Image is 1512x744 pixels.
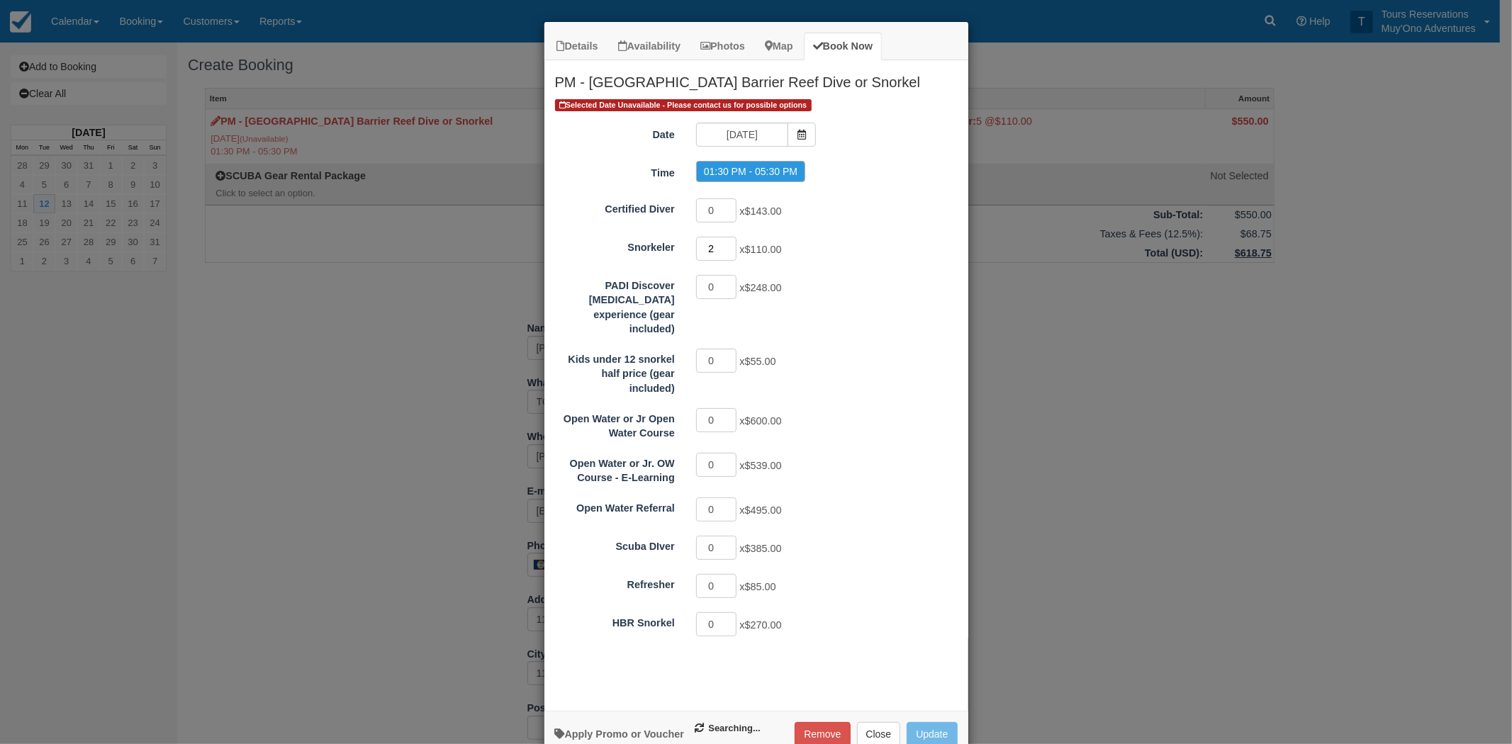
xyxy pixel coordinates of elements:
label: Refresher [544,573,685,592]
span: $495.00 [745,505,782,516]
span: x [739,619,781,631]
label: Time [544,161,685,181]
div: Item Modal [544,60,968,697]
a: Apply Voucher [555,728,684,740]
span: x [739,282,781,293]
label: HBR Snorkel [544,611,685,631]
label: 01:30 PM - 05:30 PM [696,161,805,182]
span: $110.00 [745,244,782,255]
span: x [739,415,781,427]
label: Date [544,123,685,142]
span: Searching... [695,722,761,735]
label: Open Water or Jr Open Water Course [544,407,685,441]
label: Certified Diver [544,197,685,217]
input: Open Water Referral [696,497,737,522]
span: $55.00 [745,356,776,367]
span: x [739,543,781,554]
span: Selected Date Unavailable - Please contact us for possible options [555,99,812,111]
span: x [739,205,781,217]
a: Map [756,33,802,60]
input: Scuba DIver [696,536,737,560]
span: x [739,460,781,471]
span: $270.00 [745,619,782,631]
label: Open Water Referral [544,496,685,516]
a: Photos [691,33,754,60]
input: Open Water or Jr Open Water Course [696,408,737,432]
a: Availability [609,33,690,60]
h2: PM - [GEOGRAPHIC_DATA] Barrier Reef Dive or Snorkel [544,60,968,97]
label: Kids under 12 snorkel half price (gear included) [544,347,685,396]
label: Snorkeler [544,235,685,255]
span: x [739,505,781,516]
input: Refresher [696,574,737,598]
span: x [739,356,775,367]
span: x [739,244,781,255]
span: $248.00 [745,282,782,293]
span: $539.00 [745,460,782,471]
input: PADI Discover Scuba Diving experience (gear included) [696,275,737,299]
p: Only 3 available [555,656,958,697]
input: Kids under 12 snorkel half price (gear included) [696,349,737,373]
label: Scuba DIver [544,534,685,554]
label: Open Water or Jr. OW Course - E-Learning [544,451,685,485]
input: HBR Snorkel [696,612,737,636]
a: Book Now [804,33,882,60]
label: PADI Discover Scuba Diving experience (gear included) [544,274,685,337]
input: Certified Diver [696,198,737,222]
span: $385.00 [745,543,782,554]
span: $600.00 [745,415,782,427]
a: Details [548,33,607,60]
span: $143.00 [745,205,782,217]
span: x [739,581,775,592]
span: $85.00 [745,581,776,592]
input: Snorkeler [696,237,737,261]
input: Open Water or Jr. OW Course - E-Learning [696,453,737,477]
